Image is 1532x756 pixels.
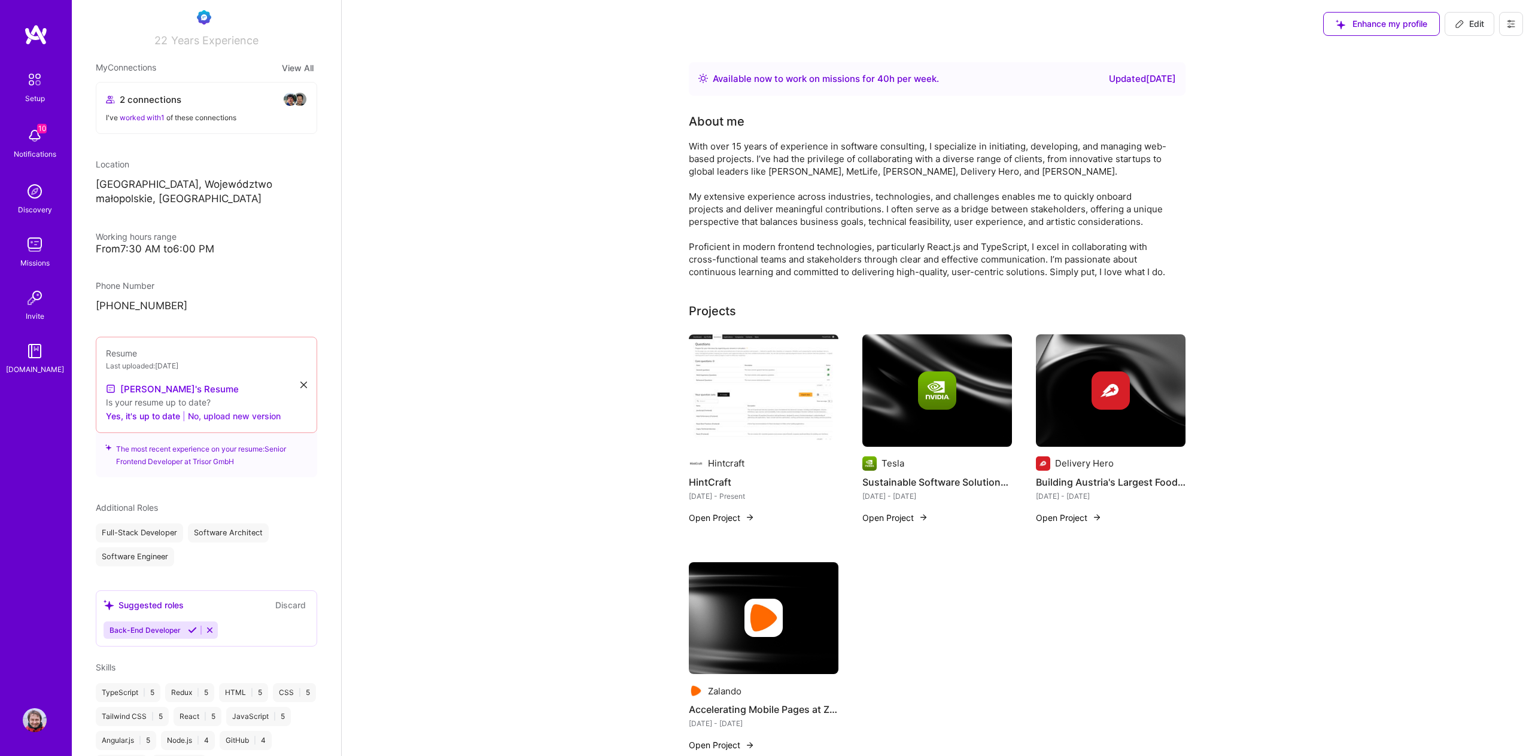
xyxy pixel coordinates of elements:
span: Skills [96,662,115,672]
div: Setup [25,92,45,105]
img: setup [22,67,47,92]
img: bell [23,124,47,148]
img: arrow-right [745,513,755,522]
h4: Accelerating Mobile Pages at Zalando SE [689,702,838,717]
img: arrow-right [919,513,928,522]
button: No, upload new version [188,409,281,423]
i: icon SuggestedTeams [104,600,114,610]
i: icon SuggestedTeams [1336,20,1345,29]
img: Company logo [862,456,877,471]
button: Open Project [862,511,928,524]
img: avatar [283,92,297,106]
img: cover [862,334,1012,447]
img: Availability [698,74,708,83]
div: Tesla [881,457,904,470]
span: | [204,712,206,721]
i: Reject [205,626,214,635]
div: Notifications [14,148,56,160]
div: Redux 5 [165,683,214,702]
div: React 5 [174,707,221,726]
img: Company logo [744,599,783,637]
i: icon SuggestedTeams [105,443,111,451]
img: cover [1036,334,1186,447]
div: Full-Stack Developer [96,523,183,542]
img: Company logo [1092,371,1130,410]
div: From 7:30 AM to 6:00 PM [96,243,317,255]
span: Edit [1455,18,1484,30]
span: | [197,688,199,697]
img: User Avatar [23,708,47,732]
div: With over 15 years of experience in software consulting, I specialize in initiating, developing, ... [689,140,1168,278]
button: Yes, it's up to date [106,409,180,423]
div: Suggested roles [104,599,184,611]
button: 2 connectionsavataravatarI've worked with1 of these connections [96,82,317,134]
button: Enhance my profile [1323,12,1440,36]
img: HintCraft [689,334,838,447]
span: | [139,736,141,745]
span: Additional Roles [96,502,158,513]
span: Back-End Developer [110,626,181,635]
img: cover [689,562,838,675]
img: arrow-right [745,740,755,750]
div: [DATE] - Present [689,490,838,502]
h4: Sustainable Software Solutions at Tesla [862,474,1012,490]
div: Node.js 4 [161,731,215,750]
span: Years Experience [171,34,259,47]
div: Last uploaded: [DATE] [106,359,307,372]
div: Software Engineer [96,547,174,566]
div: [DATE] - [DATE] [862,490,1012,502]
div: Software Architect [188,523,269,542]
span: | [273,712,276,721]
div: GitHub 4 [220,731,272,750]
p: [PHONE_NUMBER] [96,299,317,313]
div: Missions [20,257,50,269]
span: Resume [106,348,137,358]
div: Location [96,158,317,170]
img: Company logo [689,684,703,698]
img: discovery [23,179,47,203]
img: avatar [293,92,307,106]
img: arrow-right [1092,513,1102,522]
img: Company logo [1036,456,1050,471]
img: teamwork [23,233,47,257]
span: 10 [37,124,47,133]
div: TypeScript 5 [96,683,160,702]
p: [GEOGRAPHIC_DATA], Województwo małopolskie, [GEOGRAPHIC_DATA] [96,178,317,206]
img: Resume [106,384,115,394]
div: Updated [DATE] [1109,72,1176,86]
img: Evaluation Call Booked [197,10,211,25]
img: logo [24,24,48,45]
span: | [183,410,186,422]
div: Projects [689,302,736,320]
i: icon Close [300,382,307,388]
span: | [143,688,145,697]
span: My Connections [96,61,156,75]
a: [PERSON_NAME]'s Resume [106,382,239,396]
div: Available now to work on missions for h per week . [713,72,939,86]
button: Open Project [1036,511,1102,524]
div: I've of these connections [106,111,307,124]
div: [DATE] - [DATE] [1036,490,1186,502]
span: Working hours range [96,231,177,242]
img: Invite [23,286,47,310]
img: guide book [23,339,47,363]
span: | [254,736,256,745]
h4: HintCraft [689,474,838,490]
span: | [299,688,301,697]
span: 2 connections [120,93,181,106]
span: worked with 1 [120,113,165,122]
button: Discard [272,598,309,612]
div: Tailwind CSS 5 [96,707,169,726]
i: Accept [188,626,197,635]
div: Discovery [18,203,52,216]
div: [DATE] - [DATE] [689,717,838,730]
div: JavaScript 5 [226,707,291,726]
div: Invite [26,310,44,322]
h4: Building Austria's Largest Food Platform at Delivery Hero [1036,474,1186,490]
a: User Avatar [20,708,50,732]
div: Zalando [708,685,741,697]
span: 22 [154,34,168,47]
div: Delivery Hero [1055,457,1114,470]
span: 40 [877,73,889,84]
span: Enhance my profile [1336,18,1427,30]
